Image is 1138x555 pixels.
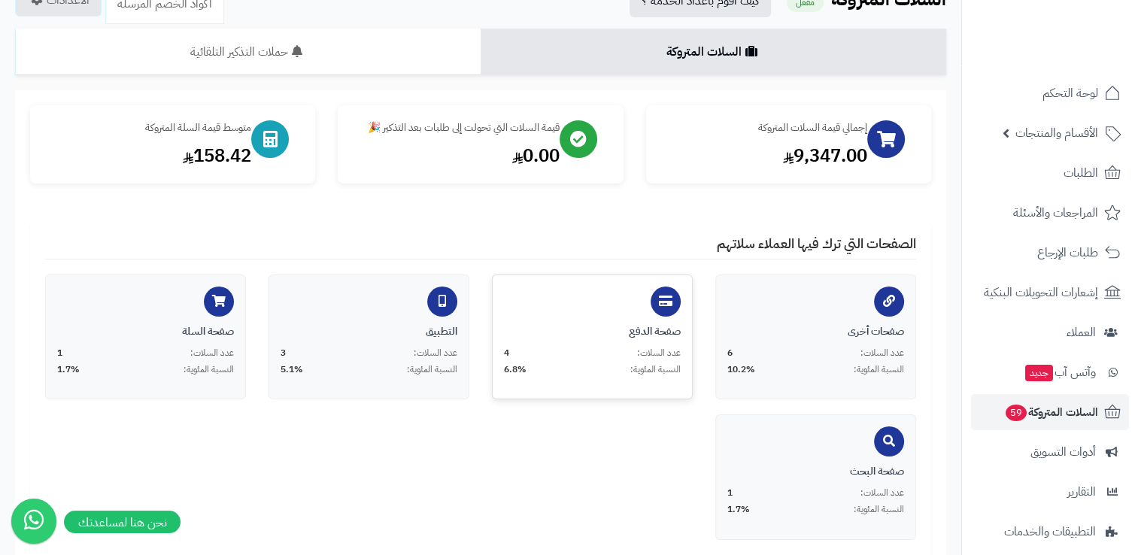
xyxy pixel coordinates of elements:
span: 10.2% [727,363,755,376]
span: عدد السلات: [414,347,457,359]
div: 9,347.00 [661,143,867,168]
a: العملاء [971,314,1129,350]
span: النسبة المئوية: [630,363,681,376]
div: صفحات أخرى [727,324,904,339]
span: المراجعات والأسئلة [1013,202,1098,223]
a: حملات التذكير التلقائية [15,29,481,75]
span: النسبة المئوية: [407,363,457,376]
span: 1 [57,347,62,359]
span: 1.7% [57,363,80,376]
span: الأقسام والمنتجات [1015,123,1098,144]
span: النسبة المئوية: [184,363,234,376]
span: النسبة المئوية: [854,363,904,376]
div: إجمالي قيمة السلات المتروكة [661,120,867,135]
div: 0.00 [353,143,559,168]
span: أدوات التسويق [1030,441,1096,462]
span: عدد السلات: [190,347,234,359]
span: التطبيقات والخدمات [1004,521,1096,542]
a: إشعارات التحويلات البنكية [971,274,1129,311]
span: السلات المتروكة [1004,402,1098,423]
a: لوحة التحكم [971,75,1129,111]
span: الطلبات [1064,162,1098,183]
span: 5.1% [281,363,303,376]
a: وآتس آبجديد [971,354,1129,390]
div: قيمة السلات التي تحولت إلى طلبات بعد التذكير 🎉 [353,120,559,135]
span: إشعارات التحويلات البنكية [984,282,1098,303]
span: 1.7% [727,503,750,516]
a: أدوات التسويق [971,434,1129,470]
div: صفحة الدفع [504,324,681,339]
a: طلبات الإرجاع [971,235,1129,271]
span: 6.8% [504,363,527,376]
span: 59 [1006,405,1027,421]
span: وآتس آب [1024,362,1096,383]
div: متوسط قيمة السلة المتروكة [45,120,251,135]
div: 158.42 [45,143,251,168]
div: صفحة السلة [57,324,234,339]
a: المراجعات والأسئلة [971,195,1129,231]
span: 4 [504,347,509,359]
a: السلات المتروكة59 [971,394,1129,430]
span: العملاء [1067,322,1096,343]
span: 3 [281,347,286,359]
span: 1 [727,487,733,499]
span: لوحة التحكم [1042,83,1098,104]
a: التطبيقات والخدمات [971,514,1129,550]
span: جديد [1025,365,1053,381]
a: السلات المتروكة [481,29,946,75]
h4: الصفحات التي ترك فيها العملاء سلاتهم [45,236,916,259]
span: النسبة المئوية: [854,503,904,516]
a: الطلبات [971,155,1129,191]
a: التقارير [971,474,1129,510]
div: التطبيق [281,324,457,339]
span: عدد السلات: [860,487,904,499]
span: عدد السلات: [860,347,904,359]
div: صفحة البحث [727,464,904,479]
span: عدد السلات: [637,347,681,359]
span: التقارير [1067,481,1096,502]
span: 6 [727,347,733,359]
span: طلبات الإرجاع [1037,242,1098,263]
